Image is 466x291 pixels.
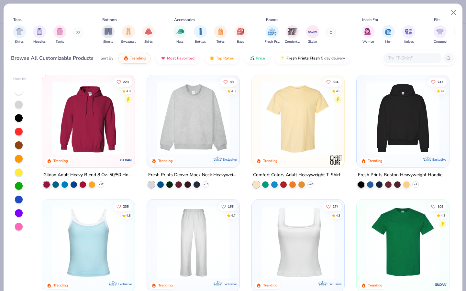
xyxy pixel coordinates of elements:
span: Bottles [195,39,206,44]
img: Tanks Image [56,28,63,35]
div: Browse All Customizable Products [11,54,94,62]
span: 274 [333,205,338,208]
span: Hoodies [33,39,46,44]
span: + 9 [414,183,417,187]
button: filter button [434,25,447,44]
button: filter button [382,25,395,44]
img: Shorts Image [105,28,112,35]
div: filter for Totes [214,25,227,44]
img: flash.gif [280,56,285,61]
button: Like [323,202,342,211]
button: filter button [142,25,155,44]
img: Totes Image [217,28,224,35]
div: 4.8 [127,213,131,218]
button: Price [244,53,270,64]
img: a90f7c54-8796-4cb2-9d6e-4e9644cfe0fe [233,81,313,155]
span: Comfort Colors [285,39,300,44]
span: 223 [123,80,129,83]
span: 168 [228,205,234,208]
button: Like [220,77,237,86]
span: Exclusive [118,282,132,286]
button: filter button [214,25,227,44]
button: filter button [265,25,280,44]
span: Exclusive [327,282,341,286]
button: Like [428,77,447,86]
img: Hats Image [176,28,184,35]
span: Top Rated [216,56,234,61]
img: a25d9891-da96-49f3-a35e-76288174bf3a [49,206,128,279]
img: Sweatpants Image [125,28,132,35]
img: most_fav.gif [161,56,166,61]
span: 238 [123,205,129,208]
button: filter button [33,25,46,44]
img: Comfort Colors Image [287,27,297,37]
button: Like [218,202,237,211]
img: df5250ff-6f61-4206-a12c-24931b20f13c [153,206,233,279]
img: 91acfc32-fd48-4d6b-bdad-a4c1a30ac3fc [363,81,443,155]
img: trending.gif [123,56,128,61]
img: Unisex Image [405,28,412,35]
button: Like [114,202,132,211]
span: Shirts [15,39,24,44]
div: filter for Skirts [142,25,155,44]
img: Gildan logo [434,278,447,291]
span: Sweatpants [121,39,136,44]
img: Bottles Image [197,28,204,35]
img: 63ed7c8a-03b3-4701-9f69-be4b1adc9c5f [338,206,417,279]
div: Filter By [13,77,26,81]
button: Most Favorited [156,53,199,64]
button: filter button [13,25,26,44]
span: Exclusive [223,157,237,162]
div: filter for Tanks [53,25,66,44]
img: cab69ba6-afd8-400d-8e2e-70f011a551d3 [233,206,313,279]
img: 029b8af0-80e6-406f-9fdc-fdf898547912 [258,81,338,155]
div: Comfort Colors Adult Heavyweight T-Shirt [253,171,340,179]
span: Cropped [434,39,447,44]
span: Fresh Prints [265,39,280,44]
div: 4.7 [231,213,236,218]
span: Men [385,39,392,44]
button: filter button [194,25,207,44]
span: + 60 [308,183,313,187]
span: Bags [237,39,244,44]
div: 4.8 [231,89,236,93]
div: filter for Sweatpants [121,25,136,44]
div: Sort By [101,55,113,61]
span: Women [362,39,374,44]
button: Like [428,202,447,211]
button: Like [323,77,342,86]
button: filter button [173,25,186,44]
img: Comfort Colors logo [329,154,342,167]
button: filter button [234,25,247,44]
div: Fits [434,17,440,23]
span: 5 day delivery [321,55,345,62]
button: filter button [306,25,319,44]
div: filter for Shirts [13,25,26,44]
span: Unisex [404,39,414,44]
div: filter for Unisex [402,25,415,44]
div: filter for Men [382,25,395,44]
span: Skirts [144,39,153,44]
span: Hats [176,39,183,44]
div: filter for Comfort Colors [285,25,300,44]
img: Men Image [385,28,392,35]
button: filter button [102,25,115,44]
button: filter button [402,25,415,44]
img: e55d29c3-c55d-459c-bfd9-9b1c499ab3c6 [338,81,417,155]
span: 247 [438,80,443,83]
span: Totes [216,39,225,44]
img: Hoodies Image [36,28,43,35]
span: + 10 [204,183,208,187]
span: 304 [333,80,338,83]
span: Most Favorited [167,56,194,61]
img: Gildan Image [308,27,317,37]
img: 94a2aa95-cd2b-4983-969b-ecd512716e9a [258,206,338,279]
button: filter button [121,25,136,44]
div: Fresh Prints Boston Heavyweight Hoodie [358,171,442,179]
span: Fresh Prints Flash [286,56,320,61]
img: db319196-8705-402d-8b46-62aaa07ed94f [363,206,443,279]
span: Exclusive [432,157,446,162]
img: Women Image [364,28,372,35]
img: Gildan logo [120,154,133,167]
input: Try "T-Shirt" [387,54,437,62]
